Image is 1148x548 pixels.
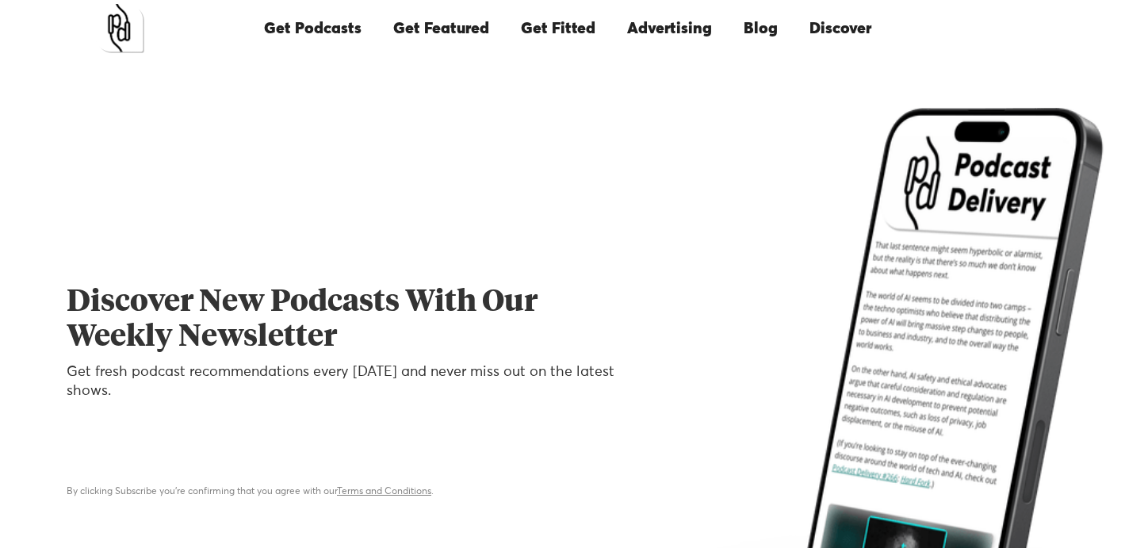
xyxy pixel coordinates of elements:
[67,285,616,354] h1: Discover New Podcasts With Our Weekly Newsletter
[505,2,611,56] a: Get Fitted
[248,2,377,56] a: Get Podcasts
[794,2,887,56] a: Discover
[611,2,728,56] a: Advertising
[377,2,505,56] a: Get Featured
[67,484,616,500] div: By clicking Subscribe you're confirming that you agree with our .
[67,426,616,500] form: Email Form
[67,362,616,400] p: Get fresh podcast recommendations every [DATE] and never miss out on the latest shows.
[95,4,144,53] a: home
[337,487,431,496] a: Terms and Conditions
[728,2,794,56] a: Blog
